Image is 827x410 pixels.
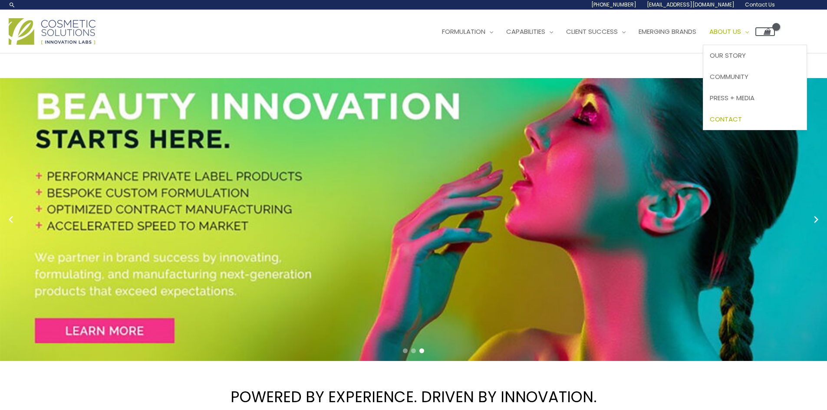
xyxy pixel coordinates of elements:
[703,87,807,108] a: Press + Media
[709,27,741,36] span: About Us
[591,1,636,8] span: [PHONE_NUMBER]
[639,27,696,36] span: Emerging Brands
[745,1,775,8] span: Contact Us
[442,27,485,36] span: Formulation
[435,19,500,45] a: Formulation
[560,19,632,45] a: Client Success
[9,1,16,8] a: Search icon link
[9,18,96,45] img: Cosmetic Solutions Logo
[647,1,735,8] span: [EMAIL_ADDRESS][DOMAIN_NAME]
[710,115,742,124] span: Contact
[710,51,746,60] span: Our Story
[710,93,755,102] span: Press + Media
[810,213,823,226] button: Next slide
[403,348,408,353] span: Go to slide 1
[419,348,424,353] span: Go to slide 3
[506,27,545,36] span: Capabilities
[566,27,618,36] span: Client Success
[703,19,755,45] a: About Us
[429,19,775,45] nav: Site Navigation
[703,108,807,130] a: Contact
[411,348,416,353] span: Go to slide 2
[703,45,807,66] a: Our Story
[755,27,775,36] a: View Shopping Cart, empty
[4,213,17,226] button: Previous slide
[632,19,703,45] a: Emerging Brands
[500,19,560,45] a: Capabilities
[703,66,807,88] a: Community
[710,72,748,81] span: Community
